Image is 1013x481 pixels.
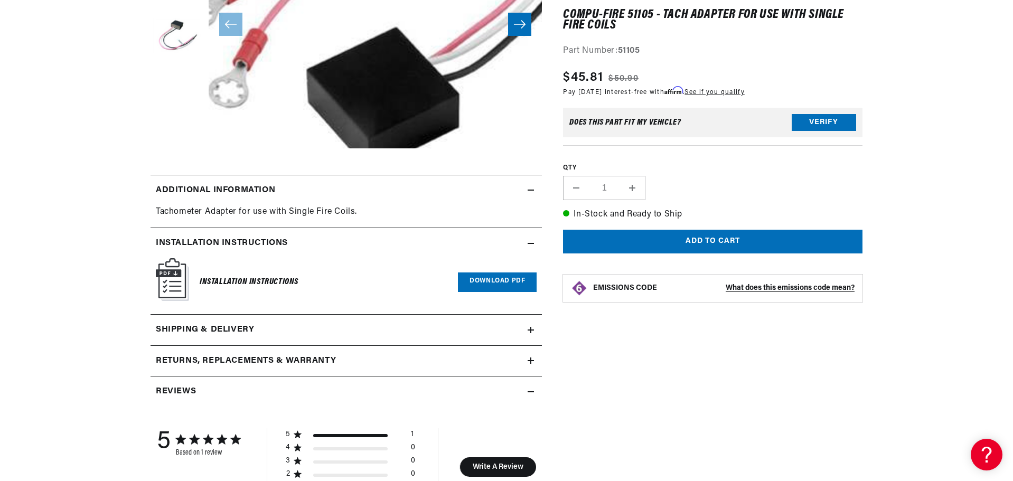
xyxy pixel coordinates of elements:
[151,11,203,64] button: Load image 3 in gallery view
[286,469,290,479] div: 2
[176,449,240,457] div: Based on 1 review
[411,430,414,443] div: 1
[458,272,537,292] a: Download PDF
[593,284,855,293] button: EMISSIONS CODEWhat does this emissions code mean?
[684,89,744,96] a: See if you qualify - Learn more about Affirm Financing (opens in modal)
[151,315,542,345] summary: Shipping & Delivery
[200,275,298,289] h6: Installation Instructions
[593,284,657,292] strong: EMISSIONS CODE
[151,376,542,407] summary: Reviews
[608,72,639,85] s: $50.90
[156,184,275,197] h2: Additional information
[618,46,640,55] strong: 51105
[286,443,415,456] div: 4 star by 0 reviews
[563,230,862,254] button: Add to cart
[563,44,862,58] div: Part Number:
[664,87,683,95] span: Affirm
[569,118,681,127] div: Does This part fit My vehicle?
[286,456,415,469] div: 3 star by 0 reviews
[151,228,542,259] summary: Installation instructions
[151,175,542,206] summary: Additional information
[157,428,171,457] div: 5
[508,13,531,36] button: Slide right
[286,430,290,439] div: 5
[571,280,588,297] img: Emissions code
[156,323,254,337] h2: Shipping & Delivery
[563,208,862,222] p: In-Stock and Ready to Ship
[156,258,189,301] img: Instruction Manual
[286,430,415,443] div: 5 star by 1 reviews
[563,68,603,87] span: $45.81
[459,457,536,477] button: Write A Review
[792,114,856,131] button: Verify
[156,205,537,219] p: Tachometer Adapter for use with Single Fire Coils.
[219,13,242,36] button: Slide left
[411,443,415,456] div: 0
[286,443,290,452] div: 4
[411,456,415,469] div: 0
[286,456,290,466] div: 3
[156,237,288,250] h2: Installation instructions
[156,385,196,399] h2: Reviews
[151,346,542,376] summary: Returns, Replacements & Warranty
[563,164,862,173] label: QTY
[726,284,855,292] strong: What does this emissions code mean?
[563,10,862,31] h1: Compu-Fire 51105 - Tach Adapter for use with Single Fire Coils
[563,87,744,97] p: Pay [DATE] interest-free with .
[156,354,336,368] h2: Returns, Replacements & Warranty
